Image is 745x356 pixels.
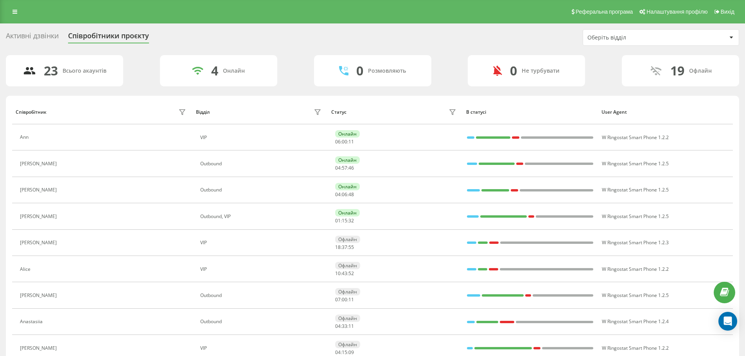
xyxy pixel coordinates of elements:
span: W Ringostat Smart Phone 1.2.5 [602,160,669,167]
div: Розмовляють [368,68,406,74]
span: 46 [348,165,354,171]
div: [PERSON_NAME] [20,345,59,351]
span: 52 [348,270,354,277]
div: [PERSON_NAME] [20,187,59,193]
span: 04 [335,349,341,356]
div: Всього акаунтів [63,68,106,74]
span: 07 [335,296,341,303]
span: W Ringostat Smart Phone 1.2.5 [602,292,669,299]
div: : : [335,245,354,250]
span: 37 [342,244,347,250]
div: User Agent [601,109,729,115]
div: [PERSON_NAME] [20,214,59,219]
div: Статус [331,109,346,115]
div: VIP [200,240,323,245]
div: 4 [211,63,218,78]
div: Офлайн [335,341,360,348]
div: : : [335,165,354,171]
span: 09 [348,349,354,356]
span: W Ringostat Smart Phone 1.2.2 [602,345,669,351]
span: 10 [335,270,341,277]
div: [PERSON_NAME] [20,161,59,166]
div: Співробітники проєкту [68,32,149,44]
div: 19 [670,63,684,78]
div: Онлайн [223,68,245,74]
div: Офлайн [335,236,360,243]
div: Офлайн [335,288,360,295]
span: W Ringostat Smart Phone 1.2.2 [602,266,669,272]
span: 33 [342,323,347,329]
div: Співробітник [16,109,47,115]
span: W Ringostat Smart Phone 1.2.2 [602,134,669,141]
div: [PERSON_NAME] [20,240,59,245]
span: 11 [348,138,354,145]
div: Онлайн [335,209,360,216]
span: 06 [335,138,341,145]
div: Open Intercom Messenger [718,312,737,331]
div: 0 [356,63,363,78]
div: Alice [20,267,32,272]
span: 43 [342,270,347,277]
div: : : [335,324,354,329]
span: Вихід [721,9,734,15]
div: Відділ [196,109,210,115]
div: : : [335,192,354,197]
span: 00 [342,138,347,145]
span: 04 [335,191,341,198]
span: 55 [348,244,354,250]
span: 32 [348,217,354,224]
div: Оutbound, VIP [200,214,323,219]
span: W Ringostat Smart Phone 1.2.5 [602,213,669,220]
span: W Ringostat Smart Phone 1.2.4 [602,318,669,325]
div: Ann [20,134,31,140]
div: : : [335,139,354,145]
div: Не турбувати [522,68,560,74]
div: VIP [200,267,323,272]
div: Оutbound [200,161,323,166]
div: Онлайн [335,156,360,164]
div: [PERSON_NAME] [20,293,59,298]
span: 57 [342,165,347,171]
span: 04 [335,323,341,329]
span: 00 [342,296,347,303]
span: 11 [348,323,354,329]
span: 15 [342,349,347,356]
div: Оutbound [200,319,323,324]
div: VIP [200,135,323,140]
div: В статусі [466,109,594,115]
div: Anastasiia [20,319,45,324]
div: Активні дзвінки [6,32,59,44]
div: 0 [510,63,517,78]
div: : : [335,218,354,224]
span: W Ringostat Smart Phone 1.2.3 [602,239,669,246]
span: Реферальна програма [576,9,633,15]
span: 01 [335,217,341,224]
span: 48 [348,191,354,198]
div: : : [335,271,354,276]
div: : : [335,297,354,302]
div: Онлайн [335,130,360,138]
div: Офлайн [335,262,360,269]
span: 15 [342,217,347,224]
div: Офлайн [335,315,360,322]
span: W Ringostat Smart Phone 1.2.5 [602,186,669,193]
div: Онлайн [335,183,360,190]
div: Оберіть відділ [587,34,681,41]
span: 11 [348,296,354,303]
span: 06 [342,191,347,198]
div: Офлайн [689,68,712,74]
span: 18 [335,244,341,250]
span: 04 [335,165,341,171]
div: VIP [200,345,323,351]
div: 23 [44,63,58,78]
div: Оutbound [200,293,323,298]
div: Оutbound [200,187,323,193]
div: : : [335,350,354,355]
span: Налаштування профілю [646,9,707,15]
